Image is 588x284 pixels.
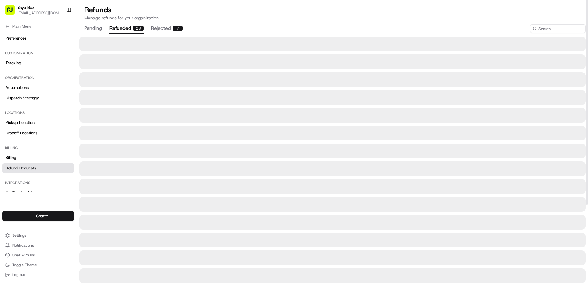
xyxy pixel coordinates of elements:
button: Start new chat [105,61,112,68]
span: Knowledge Base [12,137,47,144]
span: [PERSON_NAME] [19,95,50,100]
button: Log out [2,270,74,279]
a: Dropoff Locations [2,128,74,138]
span: Chat with us! [12,253,35,258]
img: Nash [6,6,18,18]
button: Create [2,211,74,221]
span: Pylon [61,152,74,157]
button: Yaya Box [17,4,34,10]
span: Dropoff Locations [6,130,37,136]
a: 📗Knowledge Base [4,135,50,146]
button: Settings [2,231,74,240]
button: rejected [151,23,183,34]
span: Settings [12,233,26,238]
span: Refund Requests [6,165,36,171]
a: Pickup Locations [2,118,74,128]
button: refunded [109,23,144,34]
span: Automations [6,85,29,90]
button: pending [84,23,102,34]
span: Dispatch Strategy [6,95,39,101]
button: Yaya Box[EMAIL_ADDRESS][DOMAIN_NAME] [2,2,64,17]
a: Dispatch Strategy [2,93,74,103]
button: See all [95,79,112,86]
a: Notification Triggers [2,188,74,198]
a: Billing [2,153,74,163]
a: Tracking [2,58,74,68]
span: • [46,112,48,117]
span: Notification Triggers [6,190,42,195]
input: Clear [16,40,101,46]
button: Notifications [2,241,74,250]
img: 1736555255976-a54dd68f-1ca7-489b-9aae-adbdc363a1c4 [12,96,17,101]
a: 💻API Documentation [50,135,101,146]
a: Refund Requests [2,163,74,173]
div: We're available if you need us! [28,65,85,70]
span: API Documentation [58,137,99,144]
img: Joseph V. [6,89,16,99]
input: Search [530,24,586,33]
span: Billing [6,155,16,160]
button: Toggle Theme [2,261,74,269]
div: 💻 [52,138,57,143]
div: Customization [2,48,74,58]
button: [EMAIL_ADDRESS][DOMAIN_NAME] [17,10,61,15]
div: Billing [2,143,74,153]
span: Regen Pajulas [19,112,45,117]
span: Create [36,213,48,219]
button: Main Menu [2,22,74,31]
span: Tracking [6,60,21,66]
span: • [51,95,53,100]
span: Main Menu [12,24,31,29]
div: Integrations [2,178,74,188]
span: Pickup Locations [6,120,36,125]
div: 7 [173,26,183,31]
a: Preferences [2,34,74,43]
div: Orchestration [2,73,74,83]
span: Notifications [12,243,34,248]
div: Start new chat [28,59,101,65]
img: 1736555255976-a54dd68f-1ca7-489b-9aae-adbdc363a1c4 [6,59,17,70]
p: Welcome 👋 [6,25,112,34]
span: Toggle Theme [12,262,37,267]
span: 8月15日 [54,95,69,100]
a: Automations [2,83,74,93]
p: Manage refunds for your organization [84,15,581,21]
img: 8571987876998_91fb9ceb93ad5c398215_72.jpg [13,59,24,70]
button: Chat with us! [2,251,74,259]
div: Locations [2,108,74,118]
img: Regen Pajulas [6,106,16,116]
span: Preferences [6,36,26,41]
div: 📗 [6,138,11,143]
span: 8月14日 [50,112,64,117]
h1: Refunds [84,5,581,15]
a: Powered byPylon [43,152,74,157]
div: 28 [133,26,144,31]
img: 1736555255976-a54dd68f-1ca7-489b-9aae-adbdc363a1c4 [12,112,17,117]
span: Log out [12,272,25,277]
div: Past conversations [6,80,41,85]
